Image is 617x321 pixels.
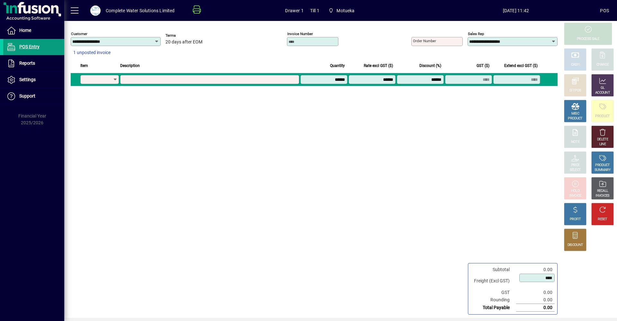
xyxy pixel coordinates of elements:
[568,116,582,121] div: PRODUCT
[80,62,88,69] span: Item
[471,296,516,304] td: Rounding
[336,5,354,16] span: Motueka
[570,168,581,173] div: SELECT
[596,62,609,67] div: CHARGE
[3,55,64,71] a: Reports
[19,93,35,99] span: Support
[419,62,441,69] span: Discount (%)
[569,194,581,198] div: INVOICE
[19,44,40,49] span: POS Entry
[477,62,489,69] span: GST ($)
[504,62,538,69] span: Extend excl GST ($)
[19,28,31,33] span: Home
[577,37,599,42] div: PROCESS SALE
[71,32,87,36] mat-label: Customer
[571,62,579,67] div: CASH
[569,88,581,93] div: EFTPOS
[595,168,611,173] div: SUMMARY
[165,33,204,38] span: Terms
[165,40,202,45] span: 20 days after EOM
[310,5,319,16] span: Till 1
[413,39,436,43] mat-label: Order number
[595,114,610,119] div: PRODUCT
[600,5,609,16] div: POS
[471,289,516,296] td: GST
[85,5,106,16] button: Profile
[120,62,140,69] span: Description
[597,189,608,194] div: RECALL
[570,217,581,222] div: PROFIT
[571,111,579,116] div: MISC
[568,243,583,248] div: DISCOUNT
[571,140,579,145] div: NOTE
[601,86,605,90] div: GL
[516,304,555,312] td: 0.00
[73,49,111,56] span: 1 unposted invoice
[595,163,610,168] div: PRODUCT
[597,137,608,142] div: DELETE
[571,163,580,168] div: PRICE
[471,266,516,273] td: Subtotal
[471,273,516,289] td: Freight (Excl GST)
[516,289,555,296] td: 0.00
[285,5,303,16] span: Drawer 1
[516,266,555,273] td: 0.00
[3,72,64,88] a: Settings
[19,61,35,66] span: Reports
[598,217,607,222] div: RESET
[516,296,555,304] td: 0.00
[364,62,393,69] span: Rate excl GST ($)
[595,194,609,198] div: INVOICES
[3,88,64,104] a: Support
[330,62,345,69] span: Quantity
[432,5,600,16] span: [DATE] 11:42
[106,5,175,16] div: Complete Water Solutions Limited
[19,77,36,82] span: Settings
[595,90,610,95] div: ACCOUNT
[3,23,64,39] a: Home
[71,47,113,59] button: 1 unposted invoice
[471,304,516,312] td: Total Payable
[468,32,484,36] mat-label: Sales rep
[599,142,606,147] div: LINE
[571,189,579,194] div: HOLD
[326,5,357,16] span: Motueka
[287,32,313,36] mat-label: Invoice number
